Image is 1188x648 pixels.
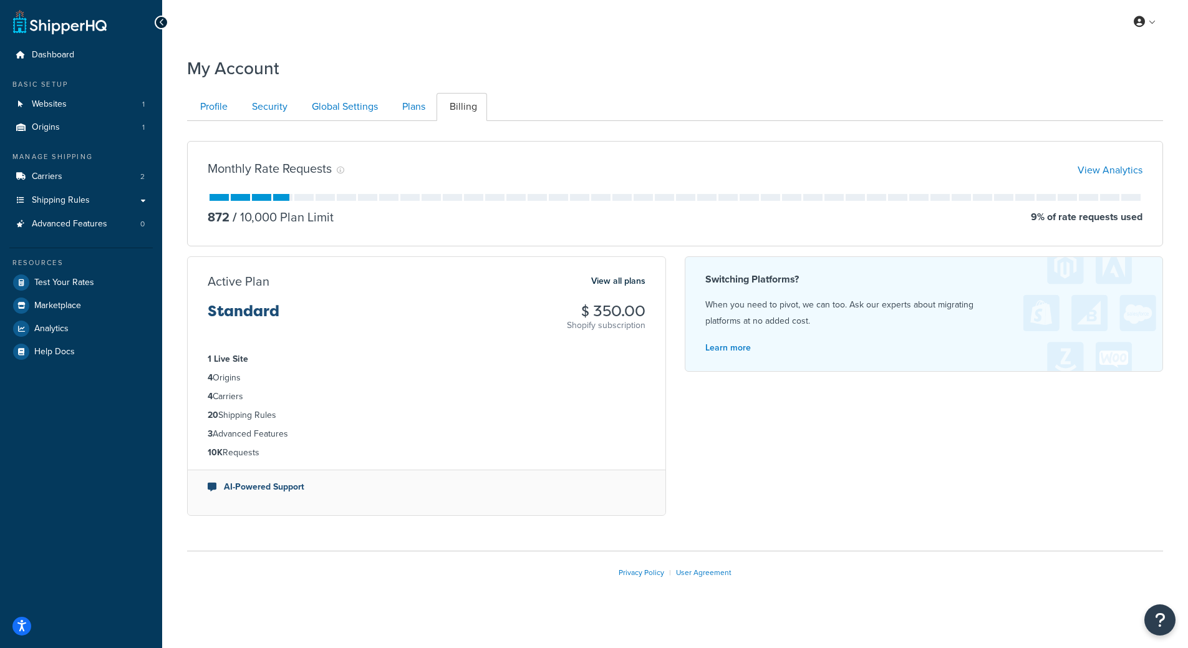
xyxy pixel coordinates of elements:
[233,208,237,226] span: /
[9,258,153,268] div: Resources
[32,50,74,60] span: Dashboard
[208,409,645,422] li: Shipping Rules
[619,567,664,578] a: Privacy Policy
[142,122,145,133] span: 1
[32,172,62,182] span: Carriers
[1144,604,1176,636] button: Open Resource Center
[208,162,332,175] h3: Monthly Rate Requests
[140,172,145,182] span: 2
[1078,163,1142,177] a: View Analytics
[9,116,153,139] a: Origins 1
[208,274,269,288] h3: Active Plan
[208,409,218,422] strong: 20
[187,93,238,121] a: Profile
[208,303,279,329] h3: Standard
[32,195,90,206] span: Shipping Rules
[705,341,751,354] a: Learn more
[9,116,153,139] li: Origins
[669,567,671,578] span: |
[140,219,145,230] span: 0
[9,93,153,116] a: Websites 1
[142,99,145,110] span: 1
[9,189,153,212] a: Shipping Rules
[9,213,153,236] a: Advanced Features 0
[229,208,334,226] p: 10,000 Plan Limit
[705,297,1143,329] p: When you need to pivot, we can too. Ask our experts about migrating platforms at no added cost.
[34,324,69,334] span: Analytics
[208,427,213,440] strong: 3
[299,93,388,121] a: Global Settings
[9,271,153,294] a: Test Your Rates
[9,165,153,188] li: Carriers
[13,9,107,34] a: ShipperHQ Home
[437,93,487,121] a: Billing
[208,390,645,404] li: Carriers
[32,219,107,230] span: Advanced Features
[187,56,279,80] h1: My Account
[208,352,248,365] strong: 1 Live Site
[32,99,67,110] span: Websites
[591,273,645,289] a: View all plans
[34,301,81,311] span: Marketplace
[1031,208,1142,226] p: 9 % of rate requests used
[208,371,213,384] strong: 4
[208,427,645,441] li: Advanced Features
[34,347,75,357] span: Help Docs
[9,341,153,363] a: Help Docs
[9,79,153,90] div: Basic Setup
[676,567,732,578] a: User Agreement
[389,93,435,121] a: Plans
[567,319,645,332] p: Shopify subscription
[208,371,645,385] li: Origins
[567,303,645,319] h3: $ 350.00
[208,446,645,460] li: Requests
[208,208,229,226] p: 872
[34,278,94,288] span: Test Your Rates
[9,44,153,67] a: Dashboard
[208,480,645,494] li: AI-Powered Support
[9,152,153,162] div: Manage Shipping
[32,122,60,133] span: Origins
[9,213,153,236] li: Advanced Features
[9,294,153,317] a: Marketplace
[208,390,213,403] strong: 4
[239,93,297,121] a: Security
[9,93,153,116] li: Websites
[9,317,153,340] a: Analytics
[208,446,223,459] strong: 10K
[705,272,1143,287] h4: Switching Platforms?
[9,165,153,188] a: Carriers 2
